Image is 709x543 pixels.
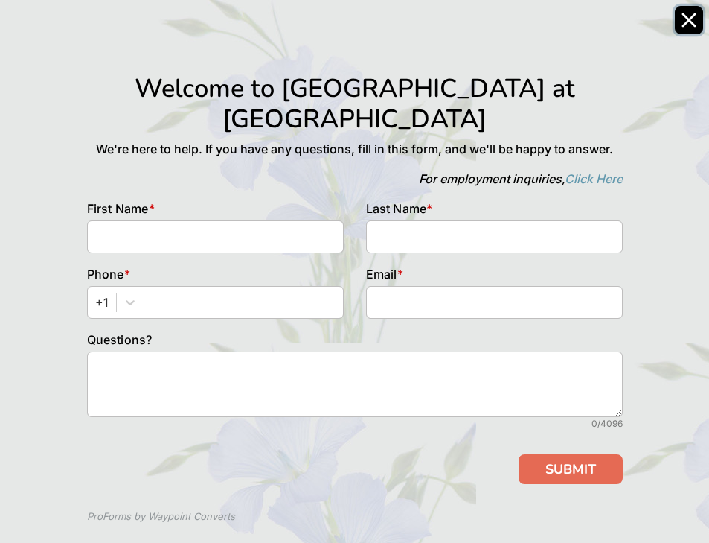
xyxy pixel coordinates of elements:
span: Phone [87,267,124,282]
p: We're here to help. If you have any questions, fill in this form, and we'll be happy to answer. [87,140,623,158]
a: Click Here [565,171,623,186]
button: SUBMIT [519,454,623,484]
p: For employment inquiries, [87,170,623,188]
span: First Name [87,201,149,216]
div: ProForms by Waypoint Converts [87,509,235,524]
span: Last Name [366,201,427,216]
span: Email [366,267,397,282]
h1: Welcome to [GEOGRAPHIC_DATA] at [GEOGRAPHIC_DATA] [87,73,623,134]
span: Questions? [87,332,153,347]
button: Close [675,6,703,34]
